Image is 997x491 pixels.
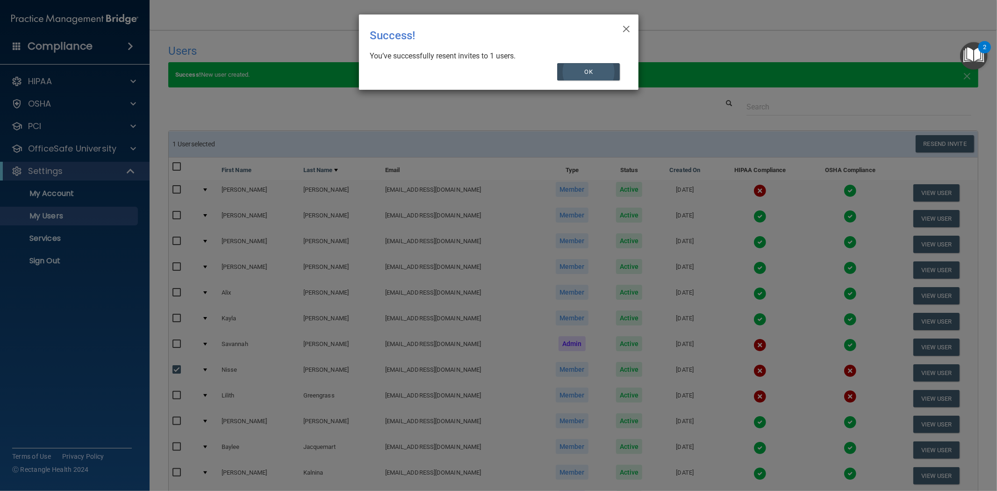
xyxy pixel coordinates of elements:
[983,47,986,59] div: 2
[370,51,620,61] div: You’ve successfully resent invites to 1 users.
[960,42,988,70] button: Open Resource Center, 2 new notifications
[557,63,620,80] button: OK
[622,18,631,37] span: ×
[370,22,589,49] div: Success!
